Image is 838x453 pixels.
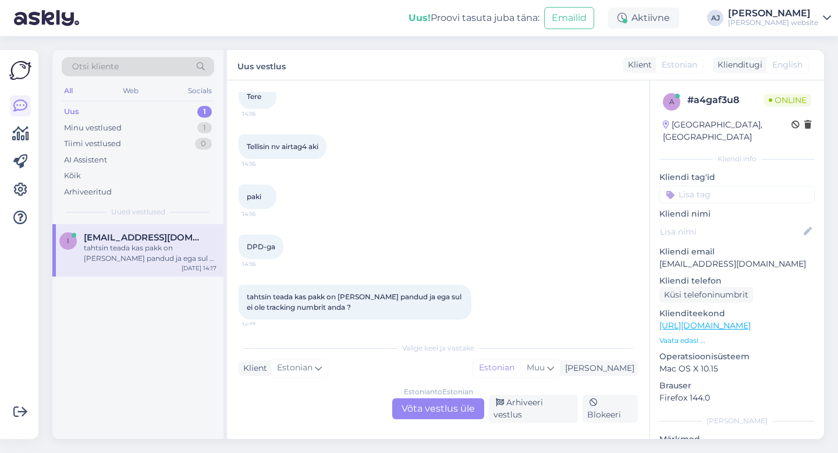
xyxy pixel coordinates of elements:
[84,232,205,243] span: indrek@kalluste.ee
[659,380,815,392] p: Brauser
[242,160,286,168] span: 14:16
[182,264,216,272] div: [DATE] 14:17
[111,207,165,217] span: Uued vestlused
[239,343,638,353] div: Valige keel ja vastake
[659,186,815,203] input: Lisa tag
[197,106,212,118] div: 1
[764,94,811,107] span: Online
[687,93,764,107] div: # a4gaf3u8
[659,154,815,164] div: Kliendi info
[659,335,815,346] p: Vaata edasi ...
[84,243,216,264] div: tahtsin teada kas pakk on [PERSON_NAME] pandud ja ega sul ei ole tracking numbrit anda ?
[489,395,578,423] div: Arhiveeri vestlus
[623,59,652,71] div: Klient
[237,57,286,73] label: Uus vestlus
[242,320,286,329] span: 14:17
[659,287,753,303] div: Küsi telefoninumbrit
[242,260,286,268] span: 14:16
[64,186,112,198] div: Arhiveeritud
[560,362,634,374] div: [PERSON_NAME]
[120,83,141,98] div: Web
[659,258,815,270] p: [EMAIL_ADDRESS][DOMAIN_NAME]
[659,351,815,363] p: Operatsioonisüsteem
[659,363,815,375] p: Mac OS X 10.15
[64,106,79,118] div: Uus
[659,307,815,320] p: Klienditeekond
[660,225,801,238] input: Lisa nimi
[728,9,818,18] div: [PERSON_NAME]
[662,59,697,71] span: Estonian
[242,210,286,218] span: 14:16
[247,242,275,251] span: DPD-ga
[242,109,286,118] span: 14:16
[409,12,431,23] b: Uus!
[663,119,791,143] div: [GEOGRAPHIC_DATA], [GEOGRAPHIC_DATA]
[72,61,119,73] span: Otsi kliente
[247,92,261,101] span: Tere
[659,246,815,258] p: Kliendi email
[409,11,539,25] div: Proovi tasuta juba täna:
[239,362,267,374] div: Klient
[659,275,815,287] p: Kliendi telefon
[659,171,815,183] p: Kliendi tag'id
[728,18,818,27] div: [PERSON_NAME] website
[64,138,121,150] div: Tiimi vestlused
[659,320,751,331] a: [URL][DOMAIN_NAME]
[9,59,31,82] img: Askly Logo
[197,122,212,134] div: 1
[473,359,520,377] div: Estonian
[62,83,75,98] div: All
[659,392,815,404] p: Firefox 144.0
[728,9,831,27] a: [PERSON_NAME][PERSON_NAME] website
[277,362,313,374] span: Estonian
[404,387,473,397] div: Estonian to Estonian
[247,292,463,312] span: tahtsin teada kas pakk on [PERSON_NAME] pandud ja ega sul ei ole tracking numbrit anda ?
[64,154,107,166] div: AI Assistent
[583,395,638,423] div: Blokeeri
[772,59,803,71] span: English
[669,97,674,106] span: a
[392,398,484,419] div: Võta vestlus üle
[659,433,815,445] p: Märkmed
[64,170,81,182] div: Kõik
[527,362,545,373] span: Muu
[247,192,261,201] span: paki
[544,7,594,29] button: Emailid
[195,138,212,150] div: 0
[67,236,69,245] span: i
[186,83,214,98] div: Socials
[659,416,815,426] div: [PERSON_NAME]
[707,10,723,26] div: AJ
[608,8,679,29] div: Aktiivne
[659,208,815,220] p: Kliendi nimi
[713,59,762,71] div: Klienditugi
[247,142,318,151] span: Tellisin nv airtag4 aki
[64,122,122,134] div: Minu vestlused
